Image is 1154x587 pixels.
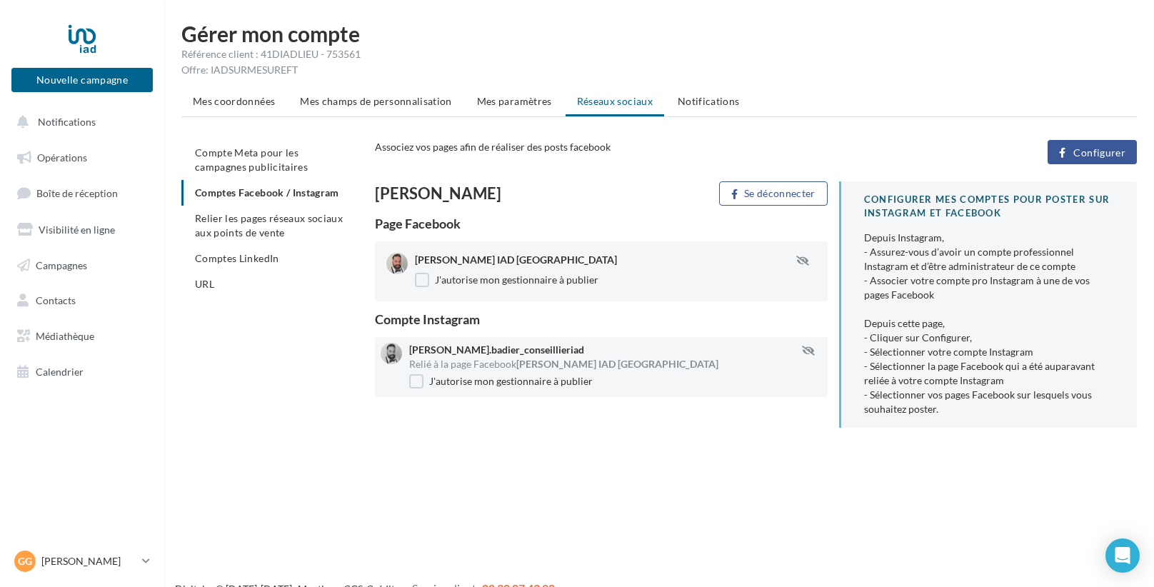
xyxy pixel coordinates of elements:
[181,63,1137,77] div: Offre: IADSURMESUREFT
[300,95,452,107] span: Mes champs de personnalisation
[37,151,87,164] span: Opérations
[181,47,1137,61] div: Référence client : 41DIADLIEU - 753561
[409,343,584,356] span: [PERSON_NAME].badier_conseillieriad
[375,217,828,230] div: Page Facebook
[195,146,308,173] span: Compte Meta pour les campagnes publicitaires
[9,251,156,281] a: Campagnes
[9,321,156,351] a: Médiathèque
[18,554,32,568] span: Gg
[864,231,1114,416] div: Depuis Instagram, - Assurez-vous d’avoir un compte professionnel Instagram et d’être administrate...
[516,358,718,370] span: [PERSON_NAME] IAD [GEOGRAPHIC_DATA]
[36,330,94,342] span: Médiathèque
[375,141,611,153] span: Associez vos pages afin de réaliser des posts facebook
[36,366,84,378] span: Calendrier
[41,554,136,568] p: [PERSON_NAME]
[1105,538,1140,573] div: Open Intercom Messenger
[195,212,343,239] span: Relier les pages réseaux sociaux aux points de vente
[9,215,156,245] a: Visibilité en ligne
[193,95,275,107] span: Mes coordonnées
[9,357,156,387] a: Calendrier
[9,286,156,316] a: Contacts
[9,107,150,137] button: Notifications
[195,252,279,264] span: Comptes LinkedIn
[9,143,156,173] a: Opérations
[1048,140,1137,164] button: Configurer
[409,374,593,388] label: J'autorise mon gestionnaire à publier
[477,95,552,107] span: Mes paramètres
[409,357,822,371] div: Relié à la page Facebook
[9,178,156,209] a: Boîte de réception
[719,181,827,206] button: Se déconnecter
[195,278,214,290] span: URL
[415,254,617,266] span: [PERSON_NAME] IAD [GEOGRAPHIC_DATA]
[415,273,598,287] label: J'autorise mon gestionnaire à publier
[38,116,96,128] span: Notifications
[181,23,1137,44] h1: Gérer mon compte
[11,548,153,575] a: Gg [PERSON_NAME]
[36,294,76,306] span: Contacts
[36,259,87,271] span: Campagnes
[11,68,153,92] button: Nouvelle campagne
[1073,147,1125,159] span: Configurer
[678,95,740,107] span: Notifications
[39,224,115,236] span: Visibilité en ligne
[375,186,596,201] div: [PERSON_NAME]
[375,313,828,326] div: Compte Instagram
[36,187,118,199] span: Boîte de réception
[864,193,1114,219] div: CONFIGURER MES COMPTES POUR POSTER sur instagram et facebook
